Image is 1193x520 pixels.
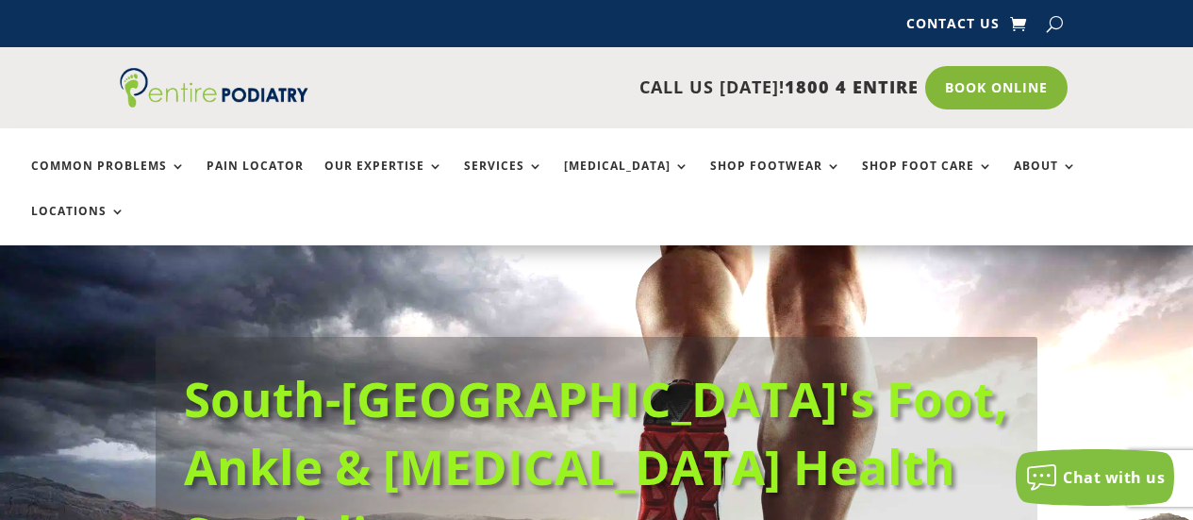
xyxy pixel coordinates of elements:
span: Chat with us [1063,467,1165,488]
a: About [1014,159,1077,200]
a: Locations [31,205,125,245]
a: Common Problems [31,159,186,200]
span: 1800 4 ENTIRE [785,75,919,98]
a: Our Expertise [324,159,443,200]
img: logo (1) [120,68,308,108]
a: Pain Locator [207,159,304,200]
a: [MEDICAL_DATA] [564,159,689,200]
a: Contact Us [906,17,1000,38]
a: Services [464,159,543,200]
a: Entire Podiatry [120,92,308,111]
p: CALL US [DATE]! [334,75,919,100]
a: Shop Foot Care [862,159,993,200]
button: Chat with us [1016,449,1174,506]
a: Book Online [925,66,1068,109]
a: Shop Footwear [710,159,841,200]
